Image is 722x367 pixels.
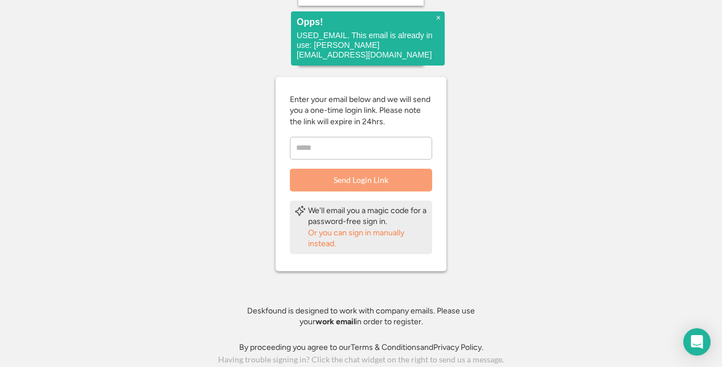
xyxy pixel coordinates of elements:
p: USED_EMAIL. This email is already in use: [PERSON_NAME][EMAIL_ADDRESS][DOMAIN_NAME] [297,31,439,60]
div: Open Intercom Messenger [683,328,711,356]
button: Send Login Link [290,169,432,191]
span: × [436,13,441,23]
div: We'll email you a magic code for a password-free sign in. [308,205,428,227]
h2: Opps! [297,17,439,27]
div: Or you can sign in manually instead. [308,227,428,250]
a: Terms & Conditions [351,342,420,352]
div: Enter your email below and we will send you a one-time login link. Please note the link will expi... [290,94,432,128]
div: By proceeding you agree to our and [239,342,483,353]
a: Privacy Policy. [433,342,483,352]
strong: work email [315,317,355,327]
div: Deskfound is designed to work with company emails. Please use your in order to register. [233,305,489,328]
